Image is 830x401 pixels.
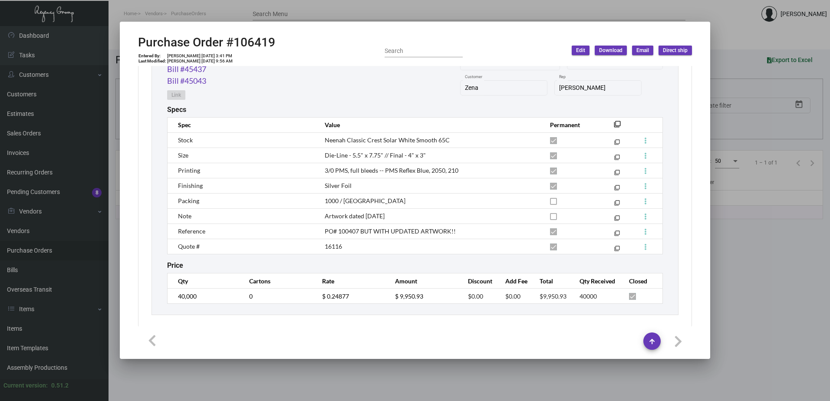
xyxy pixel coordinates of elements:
a: Bill #45437 [167,63,206,75]
span: PO# 100407 BUT WITH UPDATED ARTWORK!! [325,227,456,235]
th: Discount [459,273,496,289]
mat-icon: filter_none [614,217,620,223]
mat-icon: filter_none [614,232,620,238]
span: Stock [178,136,193,144]
th: Cartons [240,273,313,289]
th: Qty Received [571,273,620,289]
th: Rate [313,273,386,289]
span: Finishing [178,182,203,189]
h2: Purchase Order #106419 [138,35,275,50]
span: 16116 [325,243,342,250]
span: 3/0 PMS, full bleeds -- PMS Reflex Blue, 2050, 210 [325,167,458,174]
span: $0.00 [505,293,520,300]
button: Edit [572,46,590,55]
span: Reference [178,227,205,235]
div: Current version: [3,381,48,390]
mat-icon: filter_none [614,156,620,162]
td: [PERSON_NAME] [DATE] 3:41 PM [167,53,233,59]
h2: Price [167,261,183,270]
mat-icon: filter_none [614,247,620,253]
span: $0.00 [468,293,483,300]
span: 1000 / [GEOGRAPHIC_DATA] [325,197,405,204]
td: Entered By: [138,53,167,59]
span: Download [599,47,622,54]
th: Value [316,117,541,132]
mat-icon: filter_none [614,123,621,130]
mat-icon: filter_none [614,202,620,207]
span: Printing [178,167,200,174]
td: [PERSON_NAME] [DATE] 9:56 AM [167,59,233,64]
span: Email [636,47,649,54]
button: Direct ship [659,46,692,55]
span: Edit [576,47,585,54]
button: Email [632,46,653,55]
span: Size [178,151,188,159]
span: Neenah Classic Crest Solar White Smooth 65C [325,136,450,144]
th: Permanent [541,117,601,132]
button: Link [167,90,185,100]
td: Last Modified: [138,59,167,64]
span: $9,950.93 [540,293,567,300]
span: Note [178,212,191,220]
th: Spec [168,117,316,132]
span: Packing [178,197,199,204]
span: Direct ship [663,47,688,54]
th: Total [531,273,571,289]
th: Qty [168,273,240,289]
span: Quote # [178,243,200,250]
span: Link [171,92,181,99]
a: Bill #45043 [167,75,206,87]
span: Die-Line - 5.5" x 7.75" // Final - 4" x 3" [325,151,426,159]
mat-icon: filter_none [614,171,620,177]
th: Closed [620,273,662,289]
span: Silver Foil [325,182,352,189]
mat-icon: filter_none [614,187,620,192]
div: 0.51.2 [51,381,69,390]
mat-icon: filter_none [614,141,620,147]
span: 40000 [580,293,597,300]
h2: Specs [167,105,186,114]
button: Download [595,46,627,55]
th: Add Fee [497,273,531,289]
span: Artwork dated [DATE] [325,212,385,220]
th: Amount [386,273,459,289]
